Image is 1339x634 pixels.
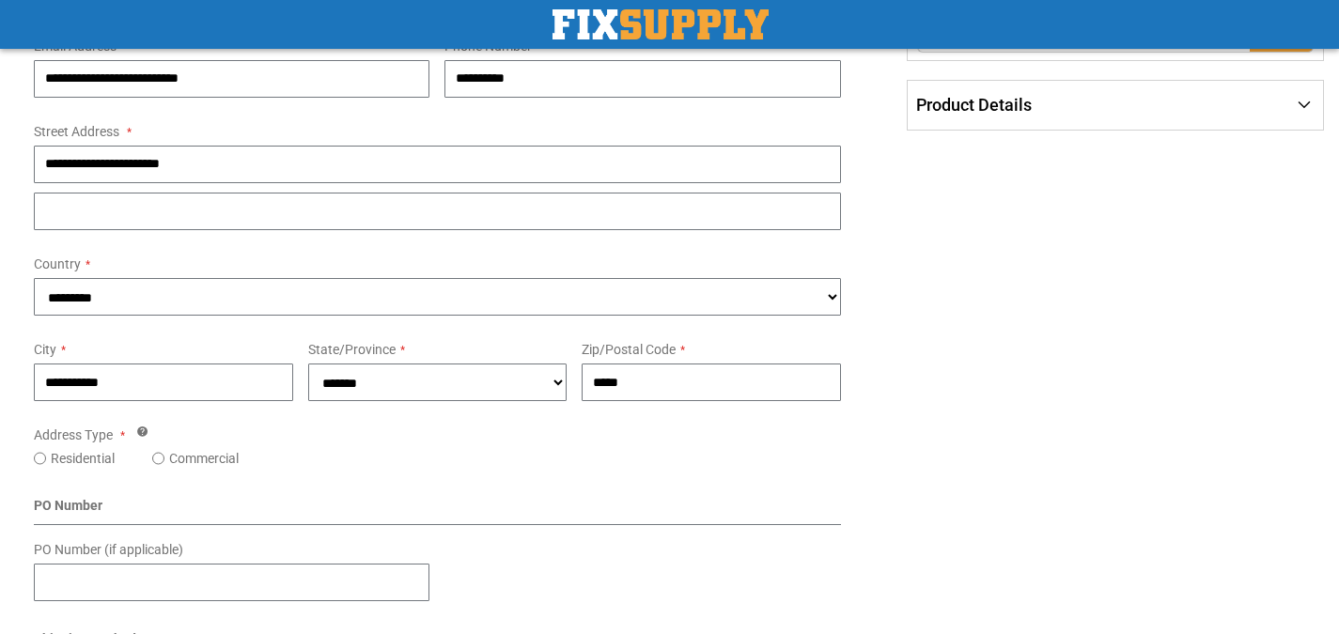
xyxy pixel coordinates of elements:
[308,342,396,357] span: State/Province
[582,342,676,357] span: Zip/Postal Code
[553,9,769,39] a: store logo
[34,256,81,271] span: Country
[51,449,115,468] label: Residential
[34,342,56,357] span: City
[34,427,113,442] span: Address Type
[34,542,183,557] span: PO Number (if applicable)
[553,9,769,39] img: Fix Industrial Supply
[34,496,841,525] div: PO Number
[169,449,239,468] label: Commercial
